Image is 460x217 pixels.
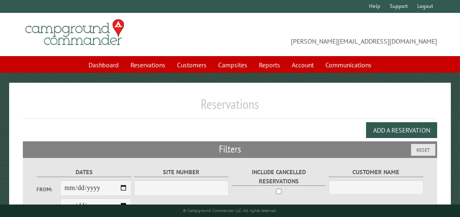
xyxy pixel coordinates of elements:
[22,48,29,55] img: tab_domain_overview_orange.svg
[287,57,319,73] a: Account
[411,144,435,156] button: Reset
[329,168,423,177] label: Customer Name
[37,185,60,193] label: From:
[172,57,212,73] a: Customers
[366,122,437,138] button: Add a Reservation
[84,57,124,73] a: Dashboard
[213,57,252,73] a: Campsites
[13,22,20,28] img: website_grey.svg
[37,203,60,211] label: To:
[23,141,437,157] h2: Filters
[230,23,437,46] span: [PERSON_NAME][EMAIL_ADDRESS][DOMAIN_NAME]
[254,57,285,73] a: Reports
[83,48,89,55] img: tab_keywords_by_traffic_grey.svg
[13,13,20,20] img: logo_orange.svg
[134,168,229,177] label: Site Number
[92,49,140,54] div: Keywords by Traffic
[23,13,41,20] div: v 4.0.25
[22,22,91,28] div: Domain: [DOMAIN_NAME]
[23,16,127,49] img: Campground Commander
[231,168,326,186] label: Include Cancelled Reservations
[183,208,277,213] small: © Campground Commander LLC. All rights reserved.
[320,57,376,73] a: Communications
[125,57,170,73] a: Reservations
[37,168,131,177] label: Dates
[23,96,437,119] h1: Reservations
[32,49,74,54] div: Domain Overview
